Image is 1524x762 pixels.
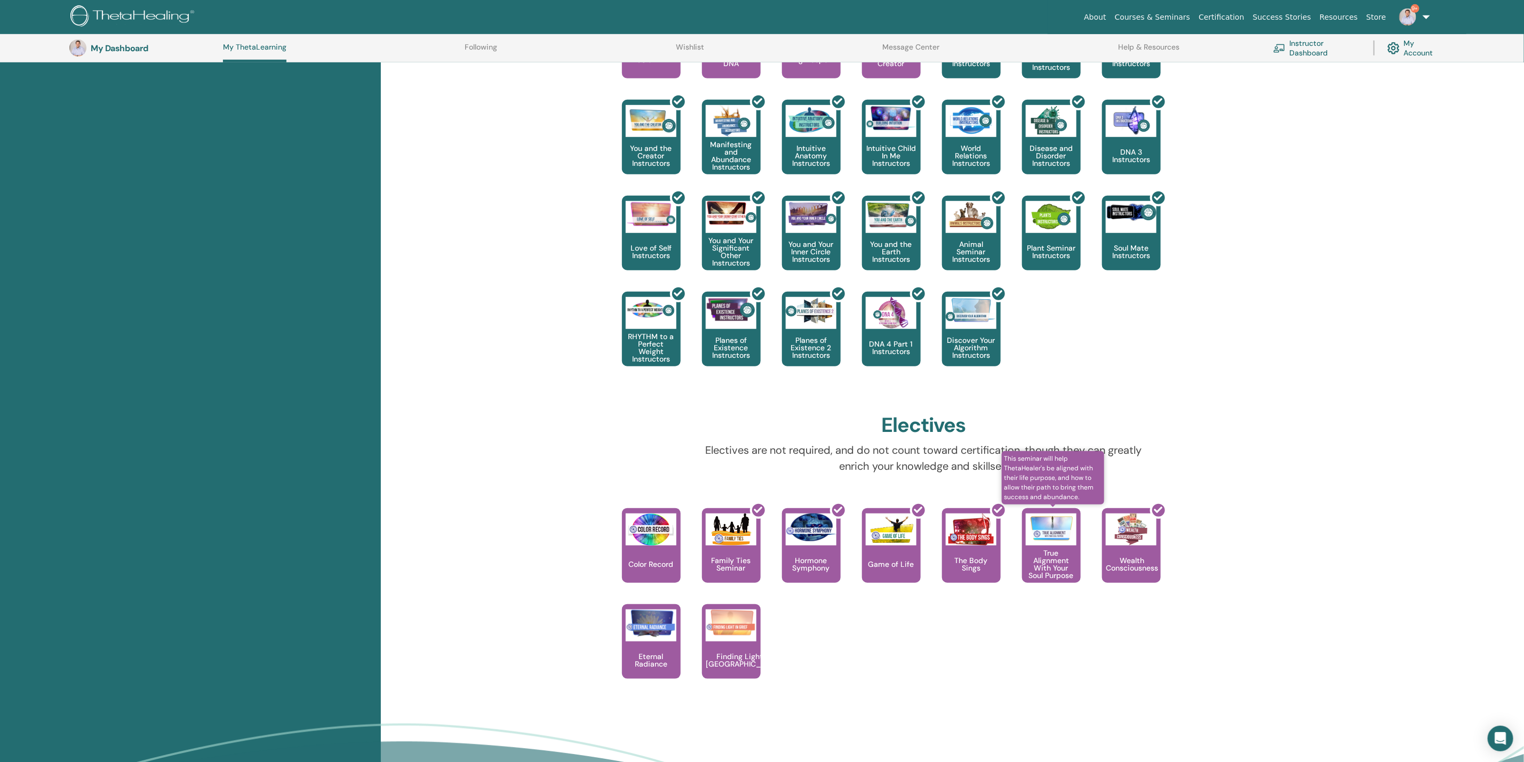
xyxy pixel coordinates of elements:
a: Wishlist [676,43,704,60]
p: Eternal Radiance [622,653,681,668]
p: Soul Mate Instructors [1102,244,1161,259]
img: Game of Life [866,514,916,546]
img: Finding Light in Grief [706,609,756,638]
p: Discover Your Algorithm Instructors [942,336,1001,359]
a: Help & Resources [1118,43,1179,60]
a: Resources [1315,7,1362,27]
a: The Body Sings The Body Sings [942,508,1001,604]
a: Discover Your Algorithm Instructors Discover Your Algorithm Instructors [942,292,1001,388]
a: Family Ties Seminar Family Ties Seminar [702,508,761,604]
p: Intuitive Child In Me Instructors [862,145,921,167]
a: RHYTHM to a Perfect Weight Instructors RHYTHM to a Perfect Weight Instructors [622,292,681,388]
a: Manifesting and Abundance Instructors Manifesting and Abundance Instructors [702,100,761,196]
p: DNA 4 Part 1 Instructors [862,340,921,355]
p: True Alignment With Your Soul Purpose [1022,549,1081,579]
p: RHYTHM to a Perfect Weight Instructors [622,333,681,363]
a: This seminar will help ThetaHealer's be aligned with their life purpose, and how to allow their p... [1022,508,1081,604]
img: default.jpg [69,39,86,57]
p: Plant Seminar Instructors [1022,244,1081,259]
img: Family Ties Seminar [706,514,756,546]
img: DNA 3 Instructors [1106,105,1156,137]
p: Color Record [625,560,678,568]
img: Soul Mate Instructors [1106,201,1156,223]
img: Manifesting and Abundance Instructors [706,105,756,137]
a: Eternal Radiance Eternal Radiance [622,604,681,700]
img: World Relations Instructors [946,105,996,137]
a: Plant Seminar Instructors Plant Seminar Instructors [1022,196,1081,292]
img: Planes of Existence 2 Instructors [786,297,836,325]
img: DNA 4 Part 1 Instructors [866,297,916,329]
a: Certification [1194,7,1248,27]
a: Success Stories [1249,7,1315,27]
a: Love of Self Instructors Love of Self Instructors [622,196,681,292]
img: You and the Earth Instructors [866,201,916,229]
p: The Body Sings [942,557,1001,572]
p: Game of Life [864,560,919,568]
a: Disease and Disorder Instructors Disease and Disorder Instructors [1022,100,1081,196]
img: Intuitive Anatomy Instructors [786,105,836,137]
img: Love of Self Instructors [626,201,676,227]
a: Hormone Symphony Hormone Symphony [782,508,841,604]
span: 9+ [1411,4,1419,13]
a: Message Center [883,43,940,60]
a: Instructor Dashboard [1273,36,1361,60]
img: Hormone Symphony [786,514,836,542]
img: Plant Seminar Instructors [1026,201,1076,233]
p: World Relations Instructors [942,145,1001,167]
a: Finding Light in Grief Finding Light in [GEOGRAPHIC_DATA] [702,604,761,700]
a: DNA 4 Part 1 Instructors DNA 4 Part 1 Instructors [862,292,921,388]
a: Wealth Consciousness Wealth Consciousness [1102,508,1161,604]
p: Wealth Consciousness [1102,557,1163,572]
img: Color Record [626,514,676,546]
p: You and the Creator Instructors [622,145,681,167]
a: My ThetaLearning [223,43,286,62]
a: You and the Creator Instructors You and the Creator Instructors [622,100,681,196]
a: Intuitive Anatomy Instructors Intuitive Anatomy Instructors [782,100,841,196]
p: Animal Seminar Instructors [942,240,1001,263]
a: Planes of Existence 2 Instructors Planes of Existence 2 Instructors [782,292,841,388]
img: You and Your Inner Circle Instructors [786,201,836,227]
a: Planes of Existence Instructors Planes of Existence Instructors [702,292,761,388]
div: Open Intercom Messenger [1488,726,1513,751]
span: This seminar will help ThetaHealer's be aligned with their life purpose, and how to allow their p... [1002,451,1105,504]
img: Animal Seminar Instructors [946,201,996,233]
img: Wealth Consciousness [1106,514,1156,546]
a: Game of Life Game of Life [862,508,921,604]
img: cog.svg [1387,39,1400,57]
p: You and the Earth Instructors [862,240,921,263]
img: Discover Your Algorithm Instructors [946,297,996,323]
p: Electives are not required, and do not count toward certification, though they can greatly enrich... [695,442,1153,474]
p: Hormone Symphony [782,557,841,572]
a: About [1080,7,1110,27]
p: Love of Self Instructors [622,244,681,259]
a: Following [465,43,498,60]
p: DNA 3 Instructors [1102,148,1161,163]
a: You and Your Inner Circle Instructors You and Your Inner Circle Instructors [782,196,841,292]
a: Animal Seminar Instructors Animal Seminar Instructors [942,196,1001,292]
img: Intuitive Child In Me Instructors [866,105,916,131]
a: Color Record Color Record [622,508,681,604]
a: You and the Earth Instructors You and the Earth Instructors [862,196,921,292]
p: Manifesting and Abundance Instructors [702,141,761,171]
a: Courses & Seminars [1111,7,1195,27]
a: DNA 3 Instructors DNA 3 Instructors [1102,100,1161,196]
img: chalkboard-teacher.svg [1273,44,1286,53]
img: Eternal Radiance [626,609,676,638]
a: World Relations Instructors World Relations Instructors [942,100,1001,196]
a: Store [1362,7,1391,27]
a: Soul Mate Instructors Soul Mate Instructors [1102,196,1161,292]
img: You and Your Significant Other Instructors [706,201,756,225]
p: You and Your Significant Other Instructors [702,237,761,267]
img: You and the Creator Instructors [626,105,676,137]
a: You and Your Significant Other Instructors You and Your Significant Other Instructors [702,196,761,292]
img: RHYTHM to a Perfect Weight Instructors [626,297,676,322]
h2: Electives [882,413,966,438]
p: Planes of Existence Instructors [702,336,761,359]
p: Finding Light in [GEOGRAPHIC_DATA] [702,653,786,668]
img: Disease and Disorder Instructors [1026,105,1076,137]
p: Intuitive Anatomy Instructors [782,145,841,167]
img: True Alignment With Your Soul Purpose [1026,514,1076,542]
p: You and Your Inner Circle Instructors [782,240,841,263]
img: logo.png [70,5,198,29]
h3: My Dashboard [91,43,197,53]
